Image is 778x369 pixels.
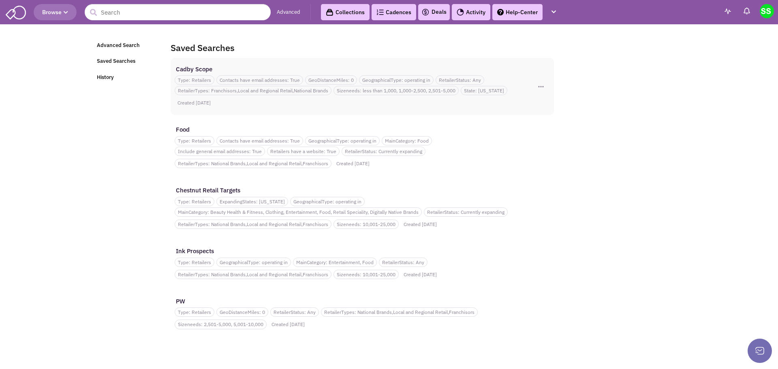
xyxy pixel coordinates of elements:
[333,157,372,170] div: Created [DATE]
[175,240,524,287] a: Ink Prospects Type: Retailers GeographicalType: operating in MainCategory: Entertainment, Food Re...
[452,4,490,20] a: Activity
[85,4,271,20] input: Search
[321,4,370,20] a: Collections
[461,86,507,95] div: State: [US_STATE]
[92,70,160,85] a: History
[175,118,524,176] a: Food Type: Retailers Contacts have email addresses: True GeographicalType: operating in MainCateg...
[175,136,214,145] div: Type: Retailers
[175,186,520,194] div: Chestnut Retail Targets
[359,75,434,85] div: GeographicalType: operating in
[421,7,430,17] img: icon-deals.svg
[92,38,160,53] a: Advanced Search
[326,9,333,16] img: icon-collection-lavender-black.svg
[342,147,425,156] div: RetailerStatus: Currently expanding
[216,258,291,267] div: GeographicalType: operating in
[175,220,331,229] div: RetailerTypes: National Brands,Local and Regional Retail,Franchisors
[270,307,319,317] div: RetailerStatus: Any
[421,7,447,17] a: Deals
[216,197,288,206] div: ExpandingStates: [US_STATE]
[175,197,214,206] div: Type: Retailers
[175,258,214,267] div: Type: Retailers
[305,136,380,145] div: GeographicalType: operating in
[760,4,774,18] img: Stephen Songy
[171,42,554,54] h4: Saved Searches
[175,159,331,168] div: RetailerTypes: National Brands,Local and Regional Retail,Franchisors
[175,320,267,329] div: Sizeneeds: 2,501-5,000, 5,001-10,000
[175,207,422,217] div: MainCategory: Beauty Health & Fitness, Clothing, Entertainment, Food, Retail Speciality, Digitall...
[216,75,303,85] div: Contacts have email addresses: True
[492,4,543,20] a: Help-Center
[175,179,524,237] a: Chestnut Retail Targets Type: Retailers ExpandingStates: [US_STATE] GeographicalType: operating i...
[305,75,357,85] div: GeoDistanceMiles: 0
[175,290,524,337] a: PW Type: Retailers GeoDistanceMiles: 0 RetailerStatus: Any RetailerTypes: National Brands,Local a...
[175,75,214,85] div: Type: Retailers
[401,218,440,230] div: Created [DATE]
[175,65,520,73] div: Cadby Scope
[6,4,26,19] img: SmartAdmin
[457,9,464,16] img: Activity.png
[321,307,478,317] div: RetailerTypes: National Brands,Local and Regional Retail,Franchisors
[175,297,520,305] div: PW
[293,258,377,267] div: MainCategory: Entertainment, Food
[267,147,340,156] div: Retailers have a website: True
[175,147,265,156] div: Include general email addresses: True
[379,258,427,267] div: RetailerStatus: Any
[436,75,484,85] div: RetailerStatus: Any
[42,9,68,16] span: Browse
[333,86,459,95] div: Sizeneeds: less than 1,000, 1,000-2,500, 2,501-5,000
[372,4,416,20] a: Cadences
[290,197,365,206] div: GeographicalType: operating in
[175,96,214,109] div: Created [DATE]
[382,136,432,145] div: MainCategory: Food
[424,207,508,217] div: RetailerStatus: Currently expanding
[175,247,520,255] div: Ink Prospects
[216,136,303,145] div: Contacts have email addresses: True
[277,9,300,16] a: Advanced
[175,270,331,279] div: RetailerTypes: National Brands,Local and Regional Retail,Franchisors
[175,307,214,317] div: Type: Retailers
[34,4,77,20] button: Browse
[216,307,268,317] div: GeoDistanceMiles: 0
[175,58,524,115] a: Cadby Scope Type: Retailers Contacts have email addresses: True GeoDistanceMiles: 0 GeographicalT...
[269,318,308,331] div: Created [DATE]
[175,125,520,134] div: Food
[92,53,160,69] a: Saved Searches
[497,9,504,15] img: help.png
[333,220,399,229] div: Sizeneeds: 10,001-25,000
[376,9,384,15] img: Cadences_logo.png
[175,86,331,95] div: RetailerTypes: Franchisors,Local and Regional Retail,National Brands
[401,268,440,281] div: Created [DATE]
[333,270,399,279] div: Sizeneeds: 10,001-25,000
